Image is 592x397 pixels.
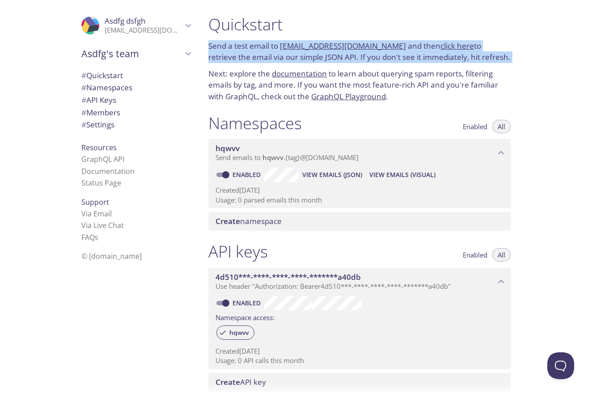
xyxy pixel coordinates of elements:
div: hqwvv [216,325,254,340]
h1: Quickstart [208,14,511,34]
span: # [81,119,86,130]
div: Asdfg dsfgh [74,11,198,40]
button: Enabled [457,248,493,262]
a: Enabled [231,170,264,179]
div: Create namespace [208,212,511,231]
p: Created [DATE] [216,186,503,195]
span: API key [216,377,266,387]
iframe: Help Scout Beacon - Open [547,352,574,379]
span: s [95,232,98,242]
span: hqwvv [262,153,283,162]
h1: Namespaces [208,113,302,133]
p: Usage: 0 parsed emails this month [216,195,503,205]
h1: API keys [208,241,268,262]
span: Support [81,197,109,207]
span: hqwvv [224,329,254,337]
a: GraphQL API [81,154,124,164]
a: Via Live Chat [81,220,124,230]
span: © [DOMAIN_NAME] [81,251,142,261]
span: Namespaces [81,82,132,93]
div: API Keys [74,94,198,106]
a: [EMAIL_ADDRESS][DOMAIN_NAME] [280,41,406,51]
span: Create [216,377,240,387]
div: Team Settings [74,118,198,131]
p: [EMAIL_ADDRESS][DOMAIN_NAME] [105,26,182,35]
span: Members [81,107,120,118]
span: Asdfg dsfgh [105,16,146,26]
span: Send emails to . {tag} @[DOMAIN_NAME] [216,153,359,162]
span: API Keys [81,95,116,105]
div: Create API Key [208,373,511,392]
button: View Emails (JSON) [299,168,366,182]
button: All [492,248,511,262]
a: documentation [272,68,327,79]
span: Quickstart [81,70,123,80]
p: Next: explore the to learn about querying spam reports, filtering emails by tag, and more. If you... [208,68,511,102]
span: hqwvv [216,143,240,153]
div: Asdfg's team [74,42,198,65]
a: click here [440,41,474,51]
a: Documentation [81,166,135,176]
span: # [81,107,86,118]
a: Via Email [81,209,112,219]
a: Enabled [231,299,264,307]
div: Namespaces [74,81,198,94]
button: Enabled [457,120,493,133]
a: FAQ [81,232,98,242]
span: Resources [81,143,117,152]
span: Create [216,216,240,226]
span: View Emails (Visual) [369,169,436,180]
span: # [81,95,86,105]
div: Members [74,106,198,119]
span: # [81,70,86,80]
p: Usage: 0 API calls this month [216,356,503,365]
span: namespace [216,216,282,226]
span: Settings [81,119,114,130]
div: hqwvv namespace [208,139,511,167]
button: View Emails (Visual) [366,168,439,182]
p: Send a test email to and then to retrieve the email via our simple JSON API. If you don't see it ... [208,40,511,63]
a: GraphQL Playground [311,91,386,101]
span: Asdfg's team [81,47,182,60]
label: Namespace access: [216,310,275,323]
span: View Emails (JSON) [302,169,362,180]
div: Quickstart [74,69,198,82]
span: # [81,82,86,93]
button: All [492,120,511,133]
a: Status Page [81,178,121,188]
p: Created [DATE] [216,346,503,356]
